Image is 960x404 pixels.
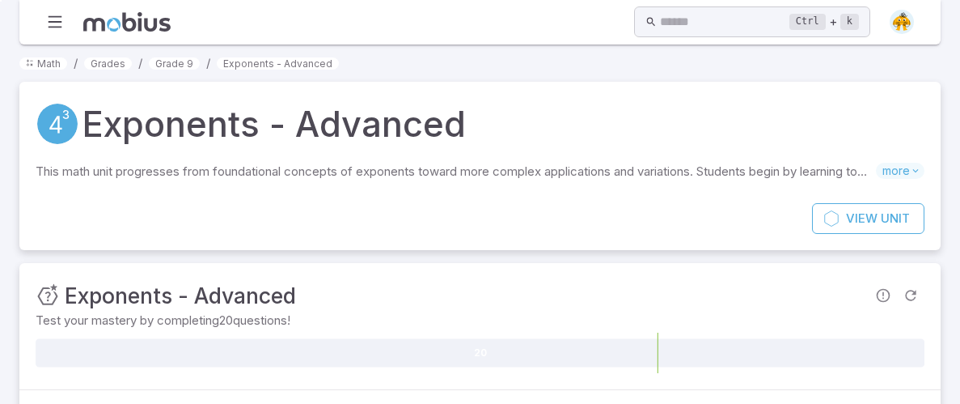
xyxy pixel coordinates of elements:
li: / [206,54,210,72]
li: / [138,54,142,72]
a: ViewUnit [812,203,924,234]
p: This math unit progresses from foundational concepts of exponents toward more complex application... [36,163,876,181]
span: Refresh Question [897,282,924,309]
a: Grades [84,57,132,70]
a: Grade 9 [149,57,200,70]
nav: breadcrumb [19,54,941,72]
h1: Exponents - Advanced [82,98,466,150]
li: / [74,54,78,72]
a: Math [19,57,67,70]
a: Exponents [36,102,79,146]
p: Test your mastery by completing 20 questions! [36,312,924,330]
kbd: k [840,14,859,30]
img: semi-circle.svg [890,10,914,34]
span: Unit [881,210,910,228]
div: + [789,12,859,32]
a: Exponents - Advanced [217,57,339,70]
kbd: Ctrl [789,14,826,30]
span: View [846,210,878,228]
span: Report an issue with the question [869,282,897,309]
h3: Exponents - Advanced [65,279,296,312]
